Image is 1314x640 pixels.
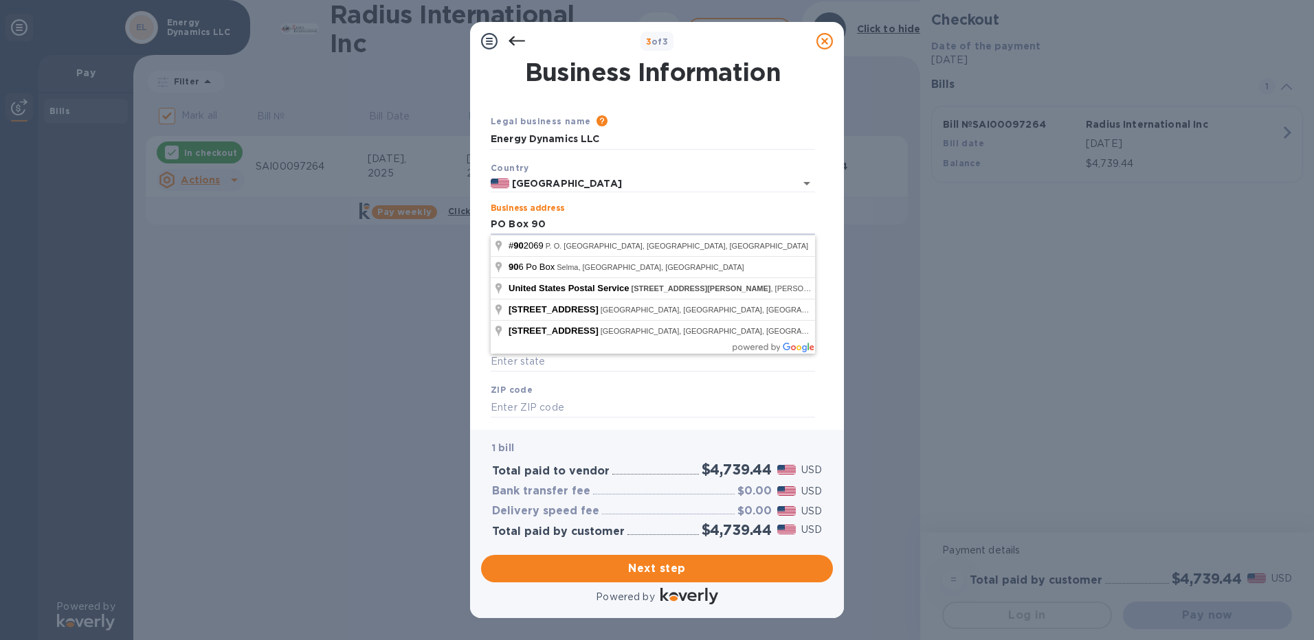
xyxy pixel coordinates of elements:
[801,504,822,518] p: USD
[557,263,744,271] span: Selma, [GEOGRAPHIC_DATA], [GEOGRAPHIC_DATA]
[509,175,777,192] input: Select country
[702,461,772,478] h2: $4,739.44
[801,463,822,477] p: USD
[801,523,822,537] p: USD
[646,36,652,47] span: 3
[492,505,599,518] h3: Delivery speed fee
[737,485,772,498] h3: $0.00
[491,129,815,150] input: Enter legal business name
[509,283,630,293] span: United States Postal Service
[660,588,718,604] img: Logo
[737,505,772,518] h3: $0.00
[491,214,815,235] input: Enter address
[481,555,833,582] button: Next step
[632,284,771,293] span: [STREET_ADDRESS][PERSON_NAME]
[492,525,625,538] h3: Total paid by customer
[513,240,523,251] span: 90
[777,525,796,534] img: USD
[491,397,815,418] input: Enter ZIP code
[596,590,654,604] p: Powered by
[509,240,546,251] span: # 2069
[601,327,845,335] span: [GEOGRAPHIC_DATA], [GEOGRAPHIC_DATA], [GEOGRAPHIC_DATA]
[491,205,564,213] label: Business address
[777,486,796,496] img: USD
[492,560,822,577] span: Next step
[646,36,669,47] b: of 3
[491,179,509,188] img: US
[801,484,822,499] p: USD
[509,262,518,272] span: 90
[491,352,815,372] input: Enter state
[488,58,818,87] h1: Business Information
[797,174,816,193] button: Open
[492,442,514,453] b: 1 bill
[491,116,591,126] b: Legal business name
[509,325,599,336] span: [STREET_ADDRESS]
[509,262,557,272] span: 6 Po Box
[777,465,796,475] img: USD
[702,521,772,538] h2: $4,739.44
[491,163,529,173] b: Country
[632,284,1003,293] span: , [PERSON_NAME], [GEOGRAPHIC_DATA], [GEOGRAPHIC_DATA]
[509,304,599,315] span: [STREET_ADDRESS]
[601,306,845,314] span: [GEOGRAPHIC_DATA], [GEOGRAPHIC_DATA], [GEOGRAPHIC_DATA]
[777,506,796,516] img: USD
[492,465,610,478] h3: Total paid to vendor
[492,485,590,498] h3: Bank transfer fee
[546,242,808,250] span: P. O. [GEOGRAPHIC_DATA], [GEOGRAPHIC_DATA], [GEOGRAPHIC_DATA]
[491,385,533,395] b: ZIP code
